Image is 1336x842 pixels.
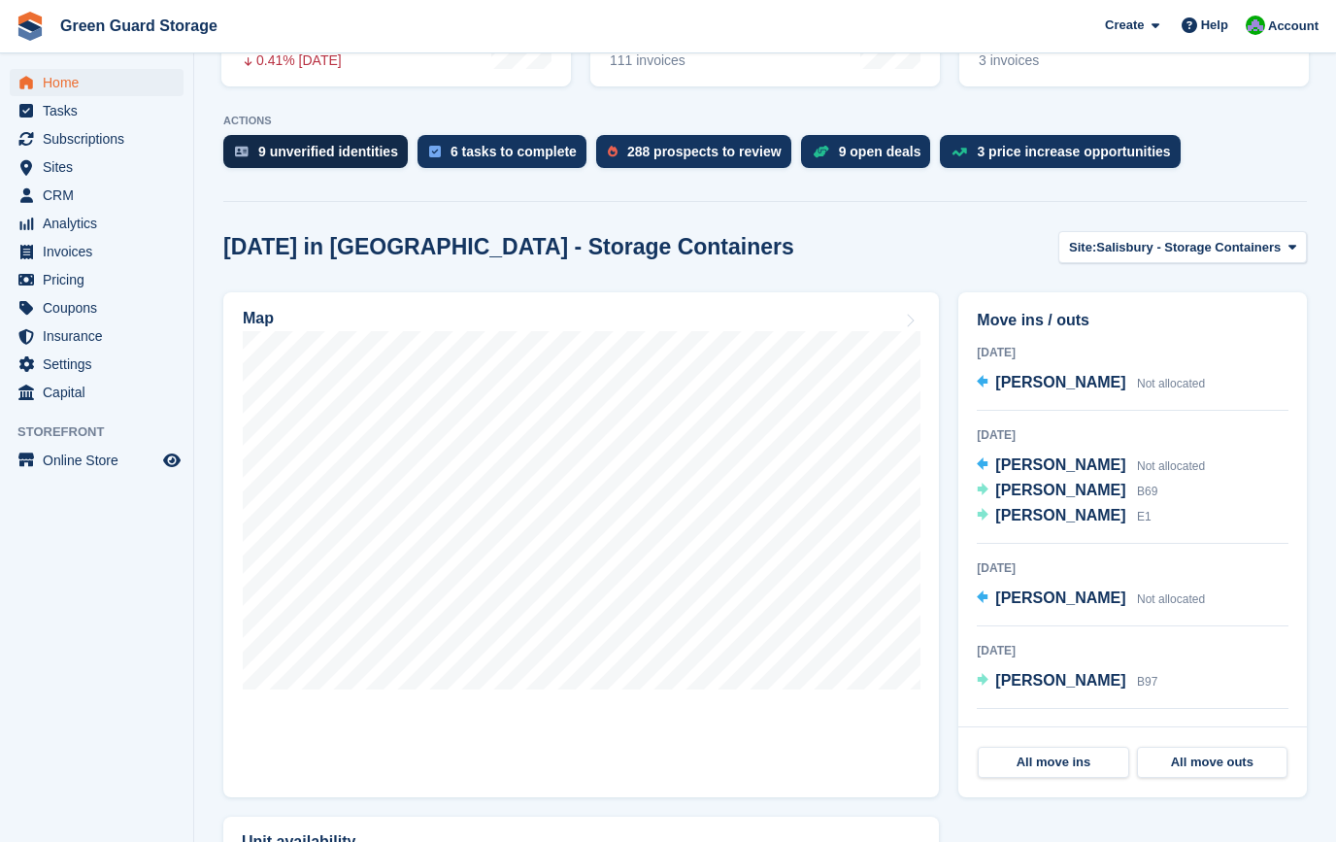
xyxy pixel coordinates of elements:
span: Coupons [43,294,159,321]
a: 9 unverified identities [223,135,417,178]
a: menu [10,379,184,406]
a: menu [10,97,184,124]
a: menu [10,447,184,474]
a: 6 tasks to complete [417,135,596,178]
span: [PERSON_NAME] [995,374,1125,390]
a: menu [10,351,184,378]
span: [PERSON_NAME] [995,672,1125,689]
a: [PERSON_NAME] Not allocated [977,371,1205,396]
a: All move outs [1137,747,1287,778]
span: Account [1268,17,1319,36]
div: [DATE] [977,642,1288,659]
div: 3 price increase opportunities [977,144,1170,159]
span: [PERSON_NAME] [995,482,1125,498]
span: Tasks [43,97,159,124]
span: Create [1105,16,1144,35]
span: Pricing [43,266,159,293]
button: Site: Salisbury - Storage Containers [1058,231,1307,263]
p: ACTIONS [223,115,1307,127]
span: Analytics [43,210,159,237]
div: 3 invoices [979,52,1119,69]
img: Jonathan Bailey [1246,16,1265,35]
span: Insurance [43,322,159,350]
span: Not allocated [1137,592,1205,606]
a: menu [10,125,184,152]
span: Settings [43,351,159,378]
span: B69 [1137,485,1157,498]
img: task-75834270c22a3079a89374b754ae025e5fb1db73e45f91037f5363f120a921f8.svg [429,146,441,157]
a: 3 price increase opportunities [940,135,1189,178]
span: B97 [1137,675,1157,689]
a: menu [10,238,184,265]
a: menu [10,69,184,96]
div: [DATE] [977,426,1288,444]
a: [PERSON_NAME] B97 [977,669,1157,694]
a: Preview store [160,449,184,472]
div: 288 prospects to review [627,144,782,159]
span: Site: [1069,238,1096,257]
img: prospect-51fa495bee0391a8d652442698ab0144808aea92771e9ea1ae160a38d050c398.svg [608,146,618,157]
div: 0.41% [DATE] [241,52,348,69]
a: All move ins [978,747,1128,778]
a: menu [10,210,184,237]
a: [PERSON_NAME] B69 [977,479,1157,504]
h2: Map [243,310,274,327]
span: Storefront [17,422,193,442]
span: [PERSON_NAME] [995,456,1125,473]
span: Online Store [43,447,159,474]
img: price_increase_opportunities-93ffe204e8149a01c8c9dc8f82e8f89637d9d84a8eef4429ea346261dce0b2c0.svg [952,148,967,156]
a: menu [10,294,184,321]
a: menu [10,182,184,209]
span: Home [43,69,159,96]
span: Help [1201,16,1228,35]
span: CRM [43,182,159,209]
span: Sites [43,153,159,181]
a: 9 open deals [801,135,941,178]
a: [PERSON_NAME] Not allocated [977,454,1205,479]
a: [PERSON_NAME] Not allocated [977,587,1205,612]
span: Not allocated [1137,377,1205,390]
img: verify_identity-adf6edd0f0f0b5bbfe63781bf79b02c33cf7c696d77639b501bdc392416b5a36.svg [235,146,249,157]
span: Not allocated [1137,459,1205,473]
a: 288 prospects to review [596,135,801,178]
a: menu [10,153,184,181]
a: menu [10,322,184,350]
a: Map [223,292,939,797]
a: [PERSON_NAME] E1 [977,504,1151,529]
div: [DATE] [977,559,1288,577]
h2: Move ins / outs [977,309,1288,332]
span: Salisbury - Storage Containers [1096,238,1281,257]
img: stora-icon-8386f47178a22dfd0bd8f6a31ec36ba5ce8667c1dd55bd0f319d3a0aa187defe.svg [16,12,45,41]
span: [PERSON_NAME] [995,589,1125,606]
div: [DATE] [977,724,1288,742]
span: [PERSON_NAME] [995,507,1125,523]
div: 9 open deals [839,144,921,159]
span: E1 [1137,510,1152,523]
a: Green Guard Storage [52,10,225,42]
div: 6 tasks to complete [451,144,577,159]
div: [DATE] [977,344,1288,361]
span: Invoices [43,238,159,265]
span: Subscriptions [43,125,159,152]
div: 9 unverified identities [258,144,398,159]
h2: [DATE] in [GEOGRAPHIC_DATA] - Storage Containers [223,234,794,260]
img: deal-1b604bf984904fb50ccaf53a9ad4b4a5d6e5aea283cecdc64d6e3604feb123c2.svg [813,145,829,158]
a: menu [10,266,184,293]
span: Capital [43,379,159,406]
div: 111 invoices [610,52,767,69]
